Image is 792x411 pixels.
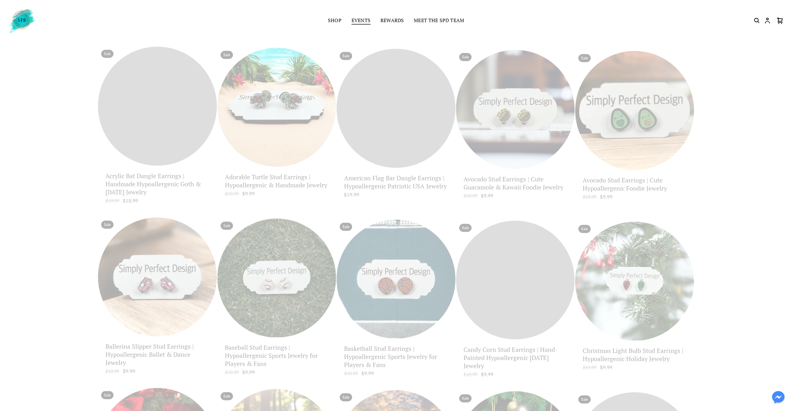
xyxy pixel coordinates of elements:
p: Baseball Stud Earrings | Hypoallergenic Sports Jewelry for Players & Fans [225,343,329,368]
p: Christmas Light Bulb Stud Earrings | Hypoallergenic Holiday Jewelry [583,347,687,363]
a: Avocado Stud Earrings | Cute Hypoallergenic Foodie Jewelry [575,51,694,170]
span: $9.99 [242,190,255,197]
a: Ballerina Slipper Stud Earrings | Hypoallergenic Ballet & Dance Jewelry $10.99 $9.99 [105,341,209,375]
a: Christmas Light Bulb Stud Earrings | Hypoallergenic Holiday Jewelry [575,222,694,341]
span: $10.99 [583,193,599,200]
span: $9.99 [242,369,255,375]
span: $10.99 [225,190,241,197]
a: Simply Perfect Design logo [6,7,160,34]
span: $19.99 [105,197,122,204]
span: $9.99 [361,370,374,377]
p: Avocado Stud Earrings | Cute Guacamole & Kawaii Foodie Jewelry [464,175,567,191]
a: Candy Corn Stud Earrings | Hand-Painted Hypoallergenic [DATE] Jewelry $10.99 $9.99 [464,344,567,378]
a: Avocado Stud Earrings | Cute Guacamole & Kawaii Foodie Jewelry $10.99 $9.99 [464,174,567,199]
a: Events [352,17,370,25]
span: $10.99 [344,370,360,377]
a: Avocado Stud Earrings | Cute Guacamole & Kawaii Foodie Jewelry [456,50,575,169]
p: Candy Corn Stud Earrings | Hand-Painted Hypoallergenic Halloween Jewelry [464,346,567,370]
span: $10.99 [105,368,122,375]
a: Baseball Stud Earrings | Hypoallergenic Sports Jewelry for Players & Fans [217,218,336,337]
a: Baseball Stud Earrings | Hypoallergenic Sports Jewelry for Players & Fans $10.99 $9.99 [225,342,329,375]
a: Adorable Turtle Stud Earrings | Hypoallergenic & Handmade Jewelry [217,48,336,167]
span: $9.99 [600,364,613,371]
span: $9.99 [481,192,493,199]
button: Cart icon [775,17,786,25]
p: Adorable Turtle Stud Earrings | Hypoallergenic & Handmade Jewelry [225,173,329,189]
span: $10.99 [583,364,599,371]
a: Acrylic Bat Dangle Earrings | Handmade Hypoallergenic Goth & [DATE] Jewelry $19.99 $18.99 [105,170,209,204]
button: Customer account [764,17,771,25]
p: Avocado Stud Earrings | Cute Hypoallergenic Foodie Jewelry [583,176,687,192]
a: Rewards [380,17,404,25]
span: $10.99 [464,192,480,199]
a: Shop [328,17,342,25]
span: $9.99 [481,371,493,378]
span: $10.99 [464,371,480,378]
p: Basketball Stud Earrings | Hypoallergenic Sports Jewelry for Players & Fans [344,345,448,369]
a: Christmas Light Bulb Stud Earrings | Hypoallergenic Holiday Jewelry $10.99 $9.99 [583,346,687,371]
img: Simply Perfect Design logo [6,7,36,34]
p: Acrylic Bat Dangle Earrings | Handmade Hypoallergenic Goth & Halloween Jewelry [105,172,209,196]
a: Ballerina Slipper Stud Earrings | Hypoallergenic Ballet & Dance Jewelry [98,217,217,336]
span: $18.99 [123,197,138,204]
a: Avocado Stud Earrings | Cute Hypoallergenic Foodie Jewelry $10.99 $9.99 [583,175,687,200]
p: Ballerina Slipper Stud Earrings | Hypoallergenic Ballet & Dance Jewelry [105,342,209,367]
a: Basketball Stud Earrings | Hypoallergenic Sports Jewelry for Players & Fans [337,219,455,338]
span: $9.99 [600,193,613,200]
a: American Flag Bar Dangle Earrings | Hypoallergenic Patriotic USA Jewelry $19.99 [344,173,448,198]
a: American Flag Bar Dangle Earrings | Hypoallergenic Patriotic USA Jewelry [337,49,455,168]
a: Meet the SPD Team [414,17,464,25]
a: Adorable Turtle Stud Earrings | Hypoallergenic & Handmade Jewelry $10.99 $9.99 [225,172,329,197]
a: Candy Corn Stud Earrings | Hand-Painted Hypoallergenic Halloween Jewelry [456,221,575,340]
p: American Flag Bar Dangle Earrings | Hypoallergenic Patriotic USA Jewelry [344,174,448,190]
a: Basketball Stud Earrings | Hypoallergenic Sports Jewelry for Players & Fans $10.99 $9.99 [344,343,448,377]
span: $10.99 [225,369,241,375]
span: $19.99 [344,191,359,198]
button: Search [753,17,761,25]
span: $9.99 [123,368,135,375]
a: Acrylic Bat Dangle Earrings | Handmade Hypoallergenic Goth & Halloween Jewelry [98,47,217,166]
